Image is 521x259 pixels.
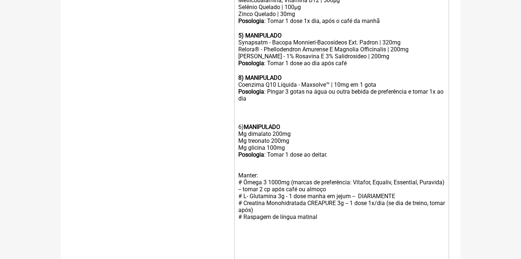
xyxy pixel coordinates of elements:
[238,39,445,46] div: Synapsatm - Bacopa Monnieri-Bacosídeos Ext. Padron | 320mg
[238,88,445,103] div: : Pingar 3 gotas na água ou outra bebida de preferência e tomar 1x ao dia ㅤ
[238,46,445,53] div: Relora® - Phellodendron Amurense E Magnolia Officinalis | 200mg
[238,17,264,24] strong: Posologia
[238,11,445,17] div: Zinco Quelado | 30mg
[238,4,445,11] div: Selênio Quelado | 100µg
[238,74,282,81] strong: 8) MANIPULADO
[238,60,445,81] div: : Tomar 1 dose ao dia ㅤapós café
[238,88,264,95] strong: Posologia
[244,123,280,130] strong: MANIPULADO
[238,165,445,234] div: Manter: # Ômega 3 1000mg (marcas de preferência: Vitafor, Equaliv, Essential, Puravida) -- tomar ...
[238,60,264,67] strong: Posologia
[238,81,445,88] div: Coenzima Q10 Líquida - Maxsolve™ | 10mg em 1 gota
[238,17,445,39] div: : Tomar 1 dose 1x dia, após o café da manhã ㅤ
[238,117,445,165] div: 6) Mg dimalato 200mg Mg treonato 200mg Mg glicina 100mg : Tomar 1 dose ao deitar.
[238,151,264,158] strong: Posologia
[238,53,445,60] div: [PERSON_NAME] - 1% Rosavina E 3% Salidrosideo | 200mg
[238,32,282,39] strong: 5) MANIPULADO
